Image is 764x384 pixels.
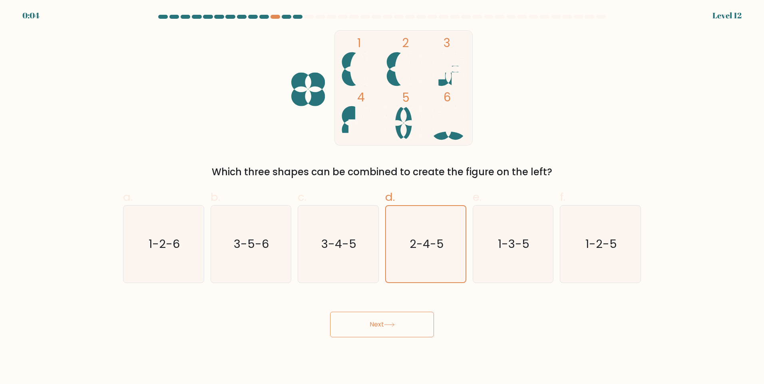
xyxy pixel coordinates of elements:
tspan: 2 [402,35,409,51]
tspan: 4 [357,89,365,105]
text: 3-5-6 [234,236,269,252]
span: a. [123,189,133,205]
tspan: 6 [444,89,451,105]
tspan: 1 [357,35,361,51]
text: 1-2-5 [585,236,617,252]
tspan: 3 [444,35,450,51]
div: 0:04 [22,10,40,22]
text: 1-3-5 [498,236,529,252]
button: Next [330,312,434,337]
span: d. [385,189,395,205]
span: f. [560,189,565,205]
text: 3-4-5 [322,236,357,252]
div: Level 12 [712,10,742,22]
tspan: 5 [402,89,410,106]
div: Which three shapes can be combined to create the figure on the left? [128,165,636,179]
text: 2-4-5 [410,236,444,252]
span: e. [473,189,481,205]
text: 1-2-6 [149,236,180,252]
span: b. [211,189,220,205]
span: c. [298,189,306,205]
